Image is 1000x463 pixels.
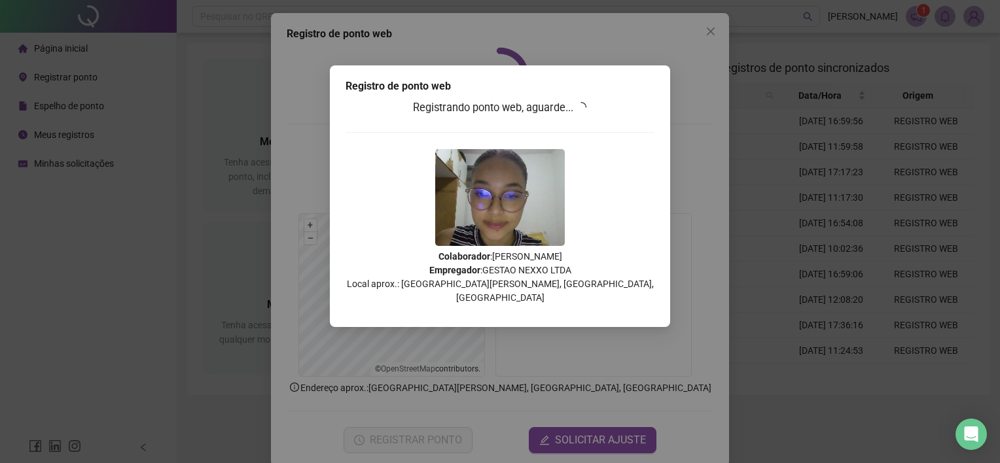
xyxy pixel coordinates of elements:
[955,419,987,450] div: Open Intercom Messenger
[435,149,565,246] img: Z
[346,250,654,305] p: : [PERSON_NAME] : GESTAO NEXXO LTDA Local aprox.: [GEOGRAPHIC_DATA][PERSON_NAME], [GEOGRAPHIC_DAT...
[576,101,588,113] span: loading
[346,78,654,94] div: Registro de ponto web
[438,251,490,262] strong: Colaborador
[346,99,654,116] h3: Registrando ponto web, aguarde...
[429,265,480,275] strong: Empregador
